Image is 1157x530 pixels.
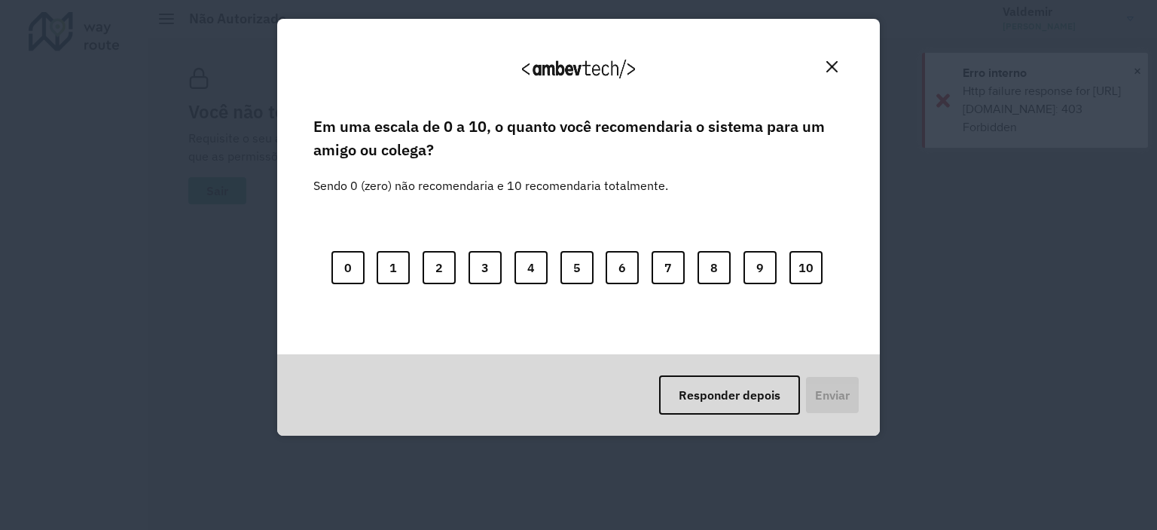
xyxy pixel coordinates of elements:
button: 2 [423,251,456,284]
button: 5 [560,251,594,284]
label: Sendo 0 (zero) não recomendaria e 10 recomendaria totalmente. [313,158,668,195]
button: 9 [743,251,777,284]
label: Em uma escala de 0 a 10, o quanto você recomendaria o sistema para um amigo ou colega? [313,115,844,161]
button: 6 [606,251,639,284]
button: 4 [514,251,548,284]
img: Logo Ambevtech [522,60,635,78]
button: 7 [652,251,685,284]
button: 3 [469,251,502,284]
button: 1 [377,251,410,284]
button: Close [820,55,844,78]
img: Close [826,61,838,72]
button: Responder depois [659,375,800,415]
button: 10 [789,251,823,284]
button: 0 [331,251,365,284]
button: 8 [698,251,731,284]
